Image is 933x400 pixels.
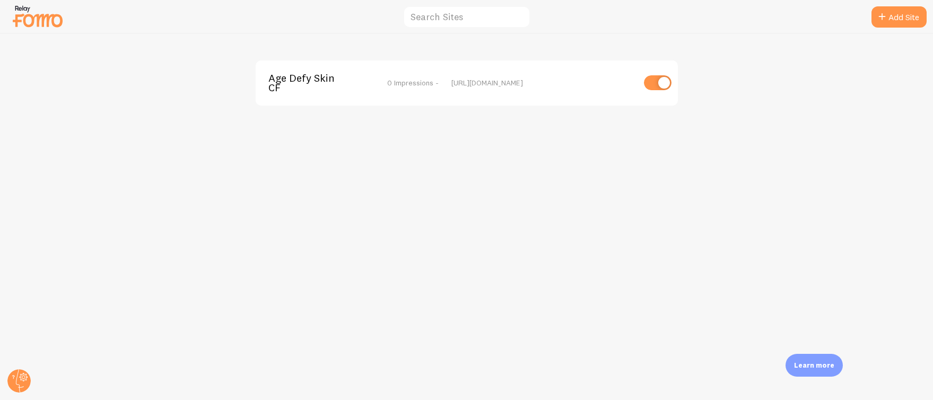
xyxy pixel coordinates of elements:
p: Learn more [794,360,834,370]
div: Learn more [786,354,843,377]
div: [URL][DOMAIN_NAME] [451,78,634,88]
span: Age Defy Skin CF [268,73,354,93]
img: fomo-relay-logo-orange.svg [11,3,64,30]
span: 0 Impressions - [387,78,439,88]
